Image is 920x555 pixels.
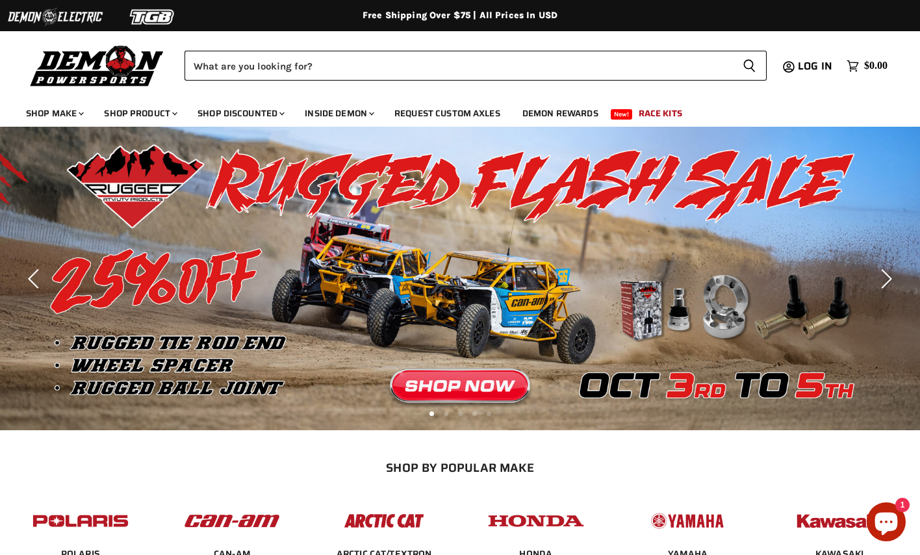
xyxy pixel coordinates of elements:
a: Log in [792,60,840,72]
img: Demon Powersports [26,42,168,88]
img: Demon Electric Logo 2 [6,5,104,29]
a: Request Custom Axles [385,100,510,127]
a: Shop Discounted [188,100,292,127]
a: Shop Make [16,100,92,127]
span: $0.00 [864,60,888,72]
button: Next [871,266,897,292]
li: Page dot 2 [444,411,448,416]
img: POPULAR_MAKE_logo_3_027535af-6171-4c5e-a9bc-f0eccd05c5d6.jpg [333,501,435,541]
img: POPULAR_MAKE_logo_4_4923a504-4bac-4306-a1be-165a52280178.jpg [485,501,587,541]
span: Log in [798,58,832,74]
img: POPULAR_MAKE_logo_6_76e8c46f-2d1e-4ecc-b320-194822857d41.jpg [789,501,890,541]
h2: SHOP BY POPULAR MAKE [16,461,904,474]
img: POPULAR_MAKE_logo_1_adc20308-ab24-48c4-9fac-e3c1a623d575.jpg [181,501,283,541]
a: Demon Rewards [513,100,608,127]
li: Page dot 3 [458,411,463,416]
img: TGB Logo 2 [104,5,201,29]
li: Page dot 1 [429,411,434,416]
img: POPULAR_MAKE_logo_2_dba48cf1-af45-46d4-8f73-953a0f002620.jpg [30,501,131,541]
li: Page dot 4 [472,411,477,416]
input: Search [185,51,732,81]
span: New! [611,109,633,120]
a: Inside Demon [295,100,382,127]
a: $0.00 [840,57,894,75]
li: Page dot 5 [487,411,491,416]
button: Previous [23,266,49,292]
inbox-online-store-chat: Shopify online store chat [863,502,910,545]
button: Search [732,51,767,81]
form: Product [185,51,767,81]
a: Shop Product [94,100,185,127]
ul: Main menu [16,95,884,127]
img: POPULAR_MAKE_logo_5_20258e7f-293c-4aac-afa8-159eaa299126.jpg [637,501,738,541]
a: Race Kits [629,100,692,127]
